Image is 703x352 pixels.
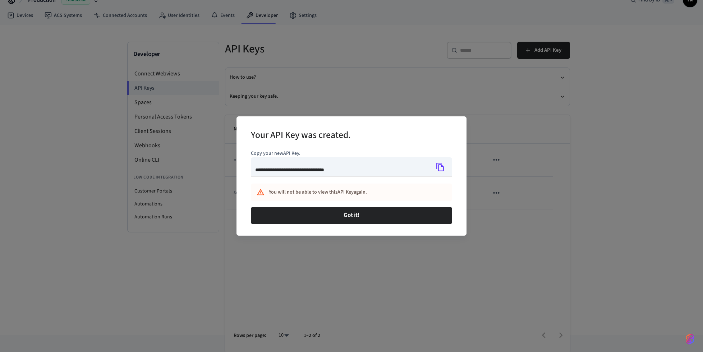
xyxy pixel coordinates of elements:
img: SeamLogoGradient.69752ec5.svg [686,333,694,345]
button: Got it! [251,207,452,224]
p: Copy your new API Key . [251,150,452,157]
button: Copy [433,159,448,175]
h2: Your API Key was created. [251,125,351,147]
div: You will not be able to view this API Key again. [269,186,421,199]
